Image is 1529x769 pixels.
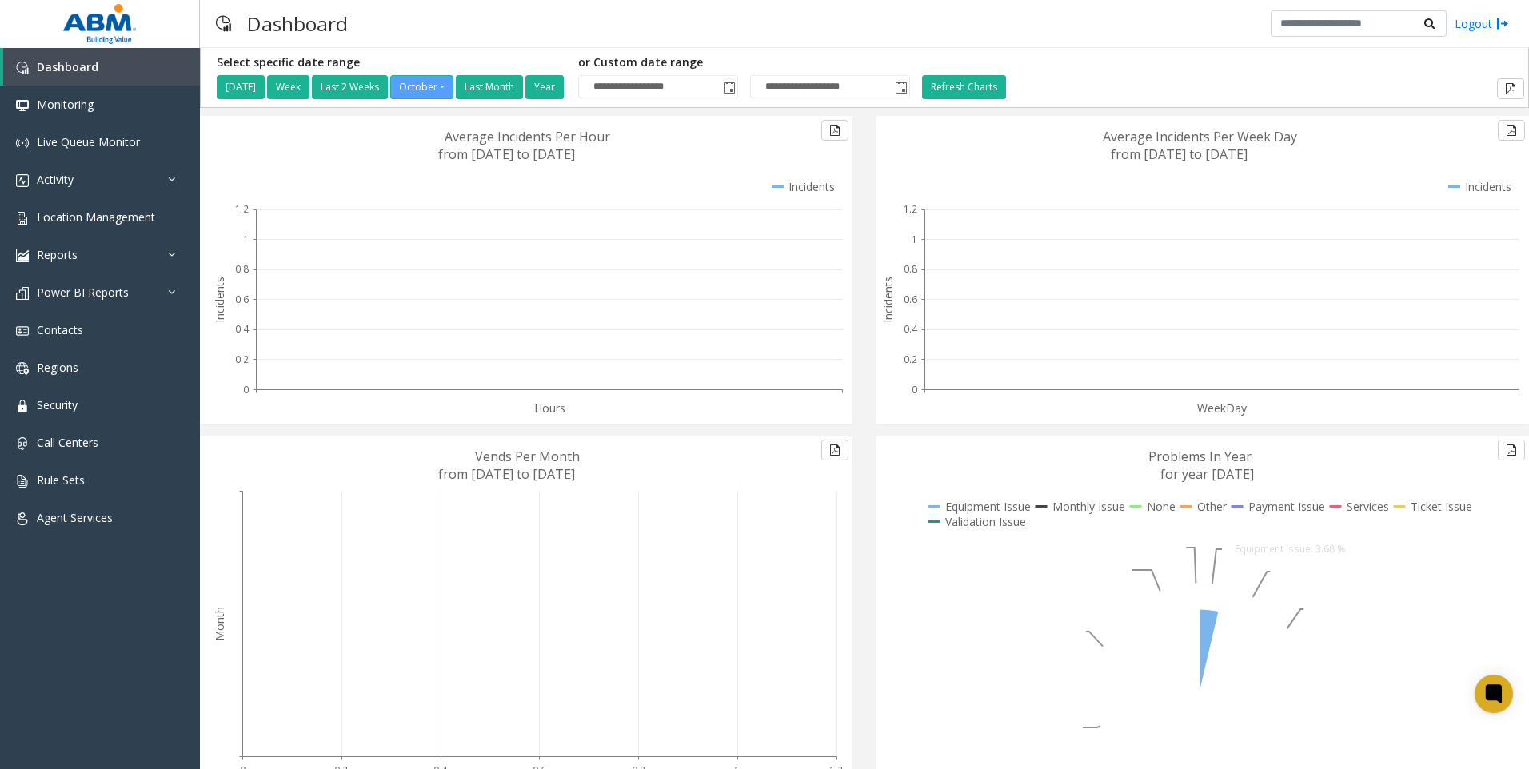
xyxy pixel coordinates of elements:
[390,75,453,99] button: October
[16,512,29,525] img: 'icon'
[235,322,250,336] text: 0.4
[438,465,575,483] text: from [DATE] to [DATE]
[37,134,140,149] span: Live Queue Monitor
[1111,145,1248,163] text: from [DATE] to [DATE]
[912,383,917,396] text: 0
[37,322,83,337] span: Contacts
[456,75,523,99] button: Last Month
[475,448,580,465] text: Vends Per Month
[1498,440,1525,460] button: Export to pdf
[578,56,910,70] h5: or Custom date range
[312,75,388,99] button: Last 2 Weeks
[212,607,227,641] text: Month
[821,120,848,141] button: Export to pdf
[904,262,917,276] text: 0.8
[1498,120,1525,141] button: Export to pdf
[821,440,848,460] button: Export to pdf
[3,48,200,86] a: Dashboard
[16,249,29,262] img: 'icon'
[16,362,29,375] img: 'icon'
[1455,15,1509,32] a: Logout
[37,472,85,488] span: Rule Sets
[212,277,227,323] text: Incidents
[16,400,29,412] img: 'icon'
[239,4,356,43] h3: Dashboard
[37,435,98,450] span: Call Centers
[16,212,29,225] img: 'icon'
[37,97,94,112] span: Monitoring
[16,137,29,149] img: 'icon'
[1103,128,1297,145] text: Average Incidents Per Week Day
[892,76,909,98] span: Toggle popup
[1148,448,1252,465] text: Problems In Year
[37,172,74,187] span: Activity
[37,360,78,375] span: Regions
[16,62,29,74] img: 'icon'
[235,262,249,276] text: 0.8
[445,128,610,145] text: Average Incidents Per Hour
[720,76,737,98] span: Toggle popup
[235,202,249,216] text: 1.2
[235,293,249,306] text: 0.6
[904,293,917,306] text: 0.6
[904,322,918,336] text: 0.4
[37,247,78,262] span: Reports
[217,75,265,99] button: [DATE]
[16,475,29,488] img: 'icon'
[16,325,29,337] img: 'icon'
[880,277,896,323] text: Incidents
[1497,78,1524,99] button: Export to pdf
[438,145,575,163] text: from [DATE] to [DATE]
[16,174,29,187] img: 'icon'
[235,353,249,366] text: 0.2
[16,437,29,450] img: 'icon'
[217,56,566,70] h5: Select specific date range
[37,209,155,225] span: Location Management
[16,287,29,300] img: 'icon'
[267,75,309,99] button: Week
[922,75,1006,99] button: Refresh Charts
[243,383,249,396] text: 0
[904,202,917,216] text: 1.2
[37,285,129,300] span: Power BI Reports
[1197,400,1248,416] text: WeekDay
[904,353,917,366] text: 0.2
[534,400,565,416] text: Hours
[525,75,564,99] button: Year
[1235,542,1346,556] text: Equipment Issue: 3.68 %
[1160,465,1254,483] text: for year [DATE]
[912,233,917,246] text: 1
[37,510,113,525] span: Agent Services
[243,233,249,246] text: 1
[16,99,29,112] img: 'icon'
[1496,15,1509,32] img: logout
[37,397,78,412] span: Security
[216,4,231,43] img: pageIcon
[37,59,98,74] span: Dashboard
